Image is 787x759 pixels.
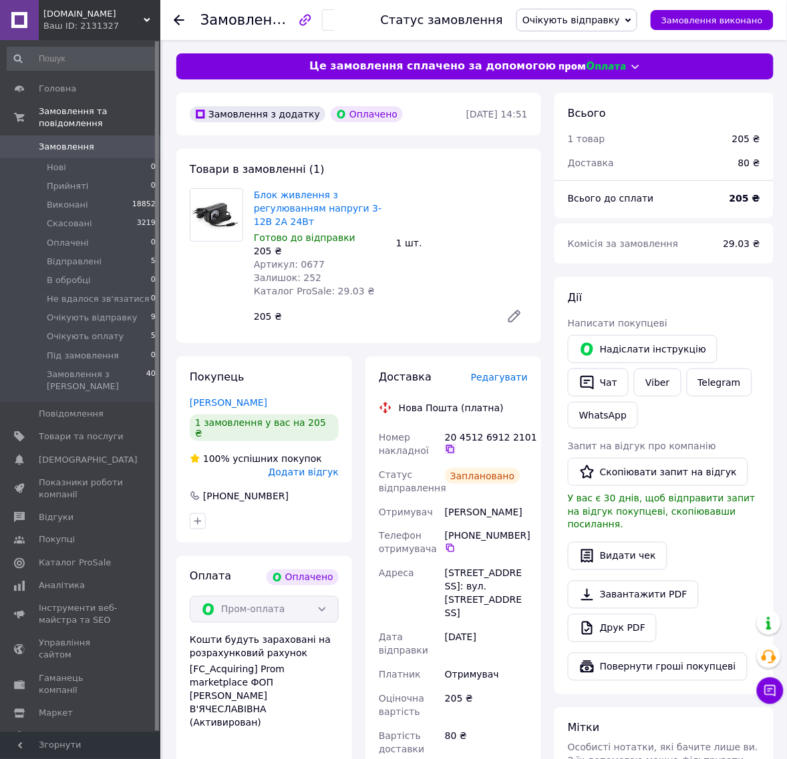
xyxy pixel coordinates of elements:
span: 5 [151,256,156,268]
span: 5 [151,330,156,342]
span: Всього [568,107,606,119]
span: Товари в замовленні (1) [190,163,325,176]
span: Дії [568,291,582,304]
span: Редагувати [471,372,528,383]
div: Отримувач [442,663,530,687]
button: Чат з покупцем [757,678,784,704]
button: Повернути гроші покупцеві [568,653,748,681]
div: 205 ₴ [249,307,496,326]
span: izmeritel.in.ua [43,8,144,20]
span: 0 [151,237,156,249]
div: Оплачено [331,106,403,122]
div: 20 4512 6912 2101 [445,431,528,455]
div: 205 ₴ [442,687,530,724]
span: Скасовані [47,218,92,230]
span: 40 [146,368,156,393]
span: Аналітика [39,580,85,592]
button: Замовлення виконано [651,10,774,30]
span: Показники роботи компанії [39,477,124,501]
span: Головна [39,83,76,95]
span: Очікують оплату [47,330,124,342]
span: Оціночна вартість [379,694,424,718]
span: Отримувач [379,507,433,517]
span: Вартість доставки [379,731,424,755]
span: Каталог ProSale [39,557,111,569]
span: 0 [151,350,156,362]
span: Каталог ProSale: 29.03 ₴ [254,286,375,296]
a: Telegram [687,368,752,397]
div: Заплановано [445,468,520,484]
span: 18852 [132,199,156,211]
button: Надіслати інструкцію [568,335,718,363]
span: Прийняті [47,180,88,192]
div: [PHONE_NUMBER] [202,489,290,503]
button: Видати чек [568,542,667,570]
span: Це замовлення сплачено за допомогою [309,59,556,74]
div: Замовлення з додатку [190,106,325,122]
div: 1 замовлення у вас на 205 ₴ [190,415,339,441]
img: Блок живлення з регулюванням напруги 3-12В 2А 24Вт [190,189,243,241]
span: Додати відгук [269,467,339,477]
span: Маркет [39,708,73,720]
span: Доставка [379,370,432,383]
button: Чат [568,368,629,397]
span: Оплачені [47,237,89,249]
div: [STREET_ADDRESS]: вул. [STREET_ADDRESS] [442,561,530,625]
span: Готово до відправки [254,232,355,243]
div: Кошти будуть зараховані на розрахунковий рахунок [190,634,339,730]
a: WhatsApp [568,402,638,429]
span: Замовлення [39,141,94,153]
span: Покупці [39,534,75,546]
span: Замовлення та повідомлення [39,105,160,130]
span: 100% [203,453,230,464]
span: 0 [151,162,156,174]
span: Статус відправлення [379,469,446,493]
span: Залишок: 252 [254,272,321,283]
span: В обробці [47,274,91,286]
a: [PERSON_NAME] [190,397,267,408]
span: Телефон отримувача [379,531,437,555]
span: Комісія за замовлення [568,238,679,249]
span: Мітки [568,722,600,734]
a: Блок живлення з регулюванням напруги 3-12В 2А 24Вт [254,190,381,227]
span: 0 [151,293,156,305]
div: 80 ₴ [730,148,768,178]
div: успішних покупок [190,452,322,465]
span: Оплата [190,570,231,583]
span: Очікують відправку [522,15,620,25]
span: Артикул: 0677 [254,259,325,270]
span: Запит на відгук про компанію [568,441,716,451]
a: Друк PDF [568,614,657,642]
span: Повідомлення [39,408,104,420]
span: У вас є 30 днів, щоб відправити запит на відгук покупцеві, скопіювавши посилання. [568,493,756,530]
div: 205 ₴ [732,132,760,146]
span: Відгуки [39,511,73,523]
a: Завантажити PDF [568,581,699,609]
span: 3219 [137,218,156,230]
span: Під замовлення [47,350,119,362]
span: Замовлення з [PERSON_NAME] [47,368,146,393]
span: [DEMOGRAPHIC_DATA] [39,454,138,466]
input: Пошук [7,47,157,71]
span: 29.03 ₴ [724,238,760,249]
div: Статус замовлення [381,13,504,27]
span: 9 [151,312,156,324]
span: 0 [151,180,156,192]
div: 1 шт. [391,234,533,252]
div: 205 ₴ [254,244,385,258]
div: Нова Пошта (платна) [396,401,507,415]
span: Очікують відправку [47,312,138,324]
span: Всього до сплати [568,193,654,204]
span: Платник [379,670,421,680]
span: Доставка [568,158,614,168]
div: Повернутися назад [174,13,184,27]
span: 1 товар [568,134,605,144]
div: [DATE] [442,625,530,663]
span: Дата відправки [379,632,428,656]
span: Покупець [190,370,245,383]
span: Замовлення виконано [661,15,763,25]
div: [PERSON_NAME] [442,500,530,524]
span: Написати покупцеві [568,318,667,328]
span: Адреса [379,568,414,579]
span: Відправлені [47,256,102,268]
